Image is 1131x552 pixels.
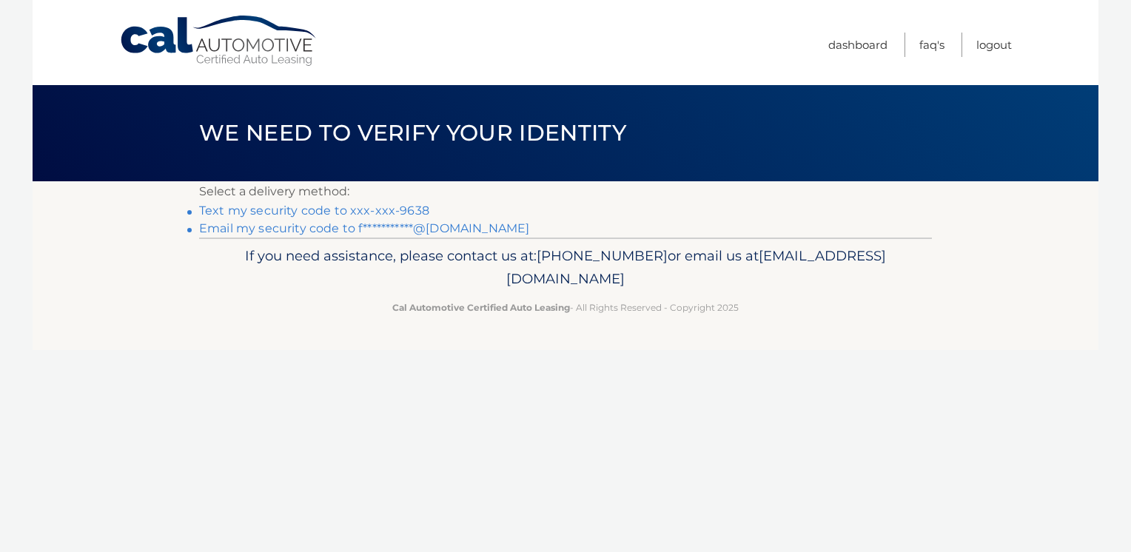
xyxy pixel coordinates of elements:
[119,15,319,67] a: Cal Automotive
[209,244,922,292] p: If you need assistance, please contact us at: or email us at
[392,302,570,313] strong: Cal Automotive Certified Auto Leasing
[919,33,944,57] a: FAQ's
[209,300,922,315] p: - All Rights Reserved - Copyright 2025
[537,247,668,264] span: [PHONE_NUMBER]
[828,33,887,57] a: Dashboard
[199,181,932,202] p: Select a delivery method:
[199,119,626,147] span: We need to verify your identity
[199,203,429,218] a: Text my security code to xxx-xxx-9638
[976,33,1012,57] a: Logout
